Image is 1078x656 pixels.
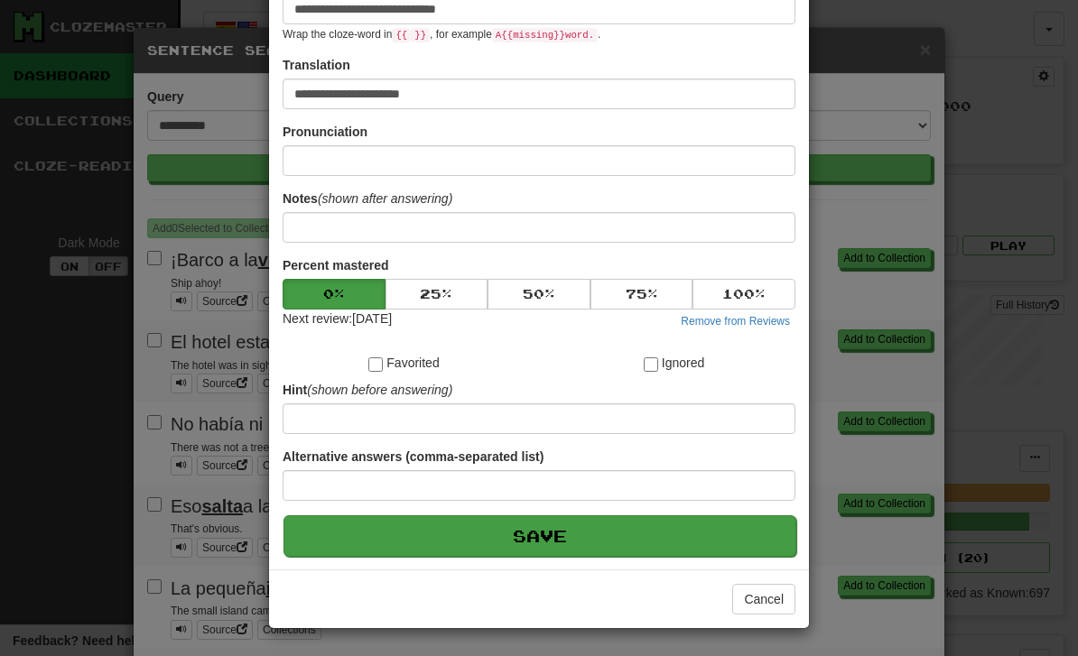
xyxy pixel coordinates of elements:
[283,123,367,141] label: Pronunciation
[488,279,590,310] button: 50%
[283,279,386,310] button: 0%
[368,357,383,372] input: Favorited
[283,279,795,310] div: Percent mastered
[386,279,488,310] button: 25%
[283,448,544,466] label: Alternative answers (comma-separated list)
[692,279,795,310] button: 100%
[732,584,795,614] button: Cancel
[283,189,452,208] label: Notes
[492,28,598,42] code: A {{ missing }} word.
[283,515,796,557] button: Save
[318,191,452,206] em: (shown after answering)
[283,256,389,274] label: Percent mastered
[307,383,452,397] em: (shown before answering)
[411,28,430,42] code: }}
[590,279,693,310] button: 75%
[368,354,439,372] label: Favorited
[644,354,704,372] label: Ignored
[675,311,795,331] button: Remove from Reviews
[283,381,452,399] label: Hint
[283,56,350,74] label: Translation
[392,28,411,42] code: {{
[283,28,600,41] small: Wrap the cloze-word in , for example .
[283,310,392,331] div: Next review: [DATE]
[644,357,658,372] input: Ignored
